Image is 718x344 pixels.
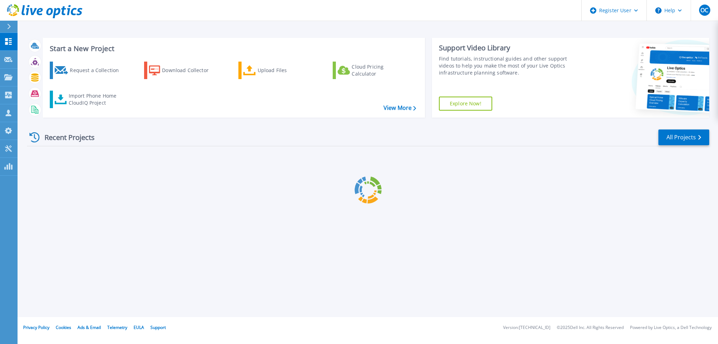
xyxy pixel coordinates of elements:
[77,324,101,330] a: Ads & Email
[27,129,104,146] div: Recent Projects
[439,55,581,76] div: Find tutorials, instructional guides and other support videos to help you make the most of your L...
[134,324,144,330] a: EULA
[150,324,166,330] a: Support
[658,129,709,145] a: All Projects
[56,324,71,330] a: Cookies
[107,324,127,330] a: Telemetry
[69,92,123,106] div: Import Phone Home CloudIQ Project
[439,43,581,52] div: Support Video Library
[557,325,624,330] li: © 2025 Dell Inc. All Rights Reserved
[23,324,49,330] a: Privacy Policy
[700,7,708,13] span: OC
[50,45,416,52] h3: Start a New Project
[144,62,222,79] a: Download Collector
[503,325,550,330] li: Version: [TECHNICAL_ID]
[70,63,126,77] div: Request a Collection
[352,63,408,77] div: Cloud Pricing Calculator
[439,97,492,111] a: Explore Now!
[162,63,218,77] div: Download Collector
[50,62,128,79] a: Request a Collection
[238,62,317,79] a: Upload Files
[258,63,314,77] div: Upload Files
[384,105,416,111] a: View More
[333,62,411,79] a: Cloud Pricing Calculator
[630,325,712,330] li: Powered by Live Optics, a Dell Technology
